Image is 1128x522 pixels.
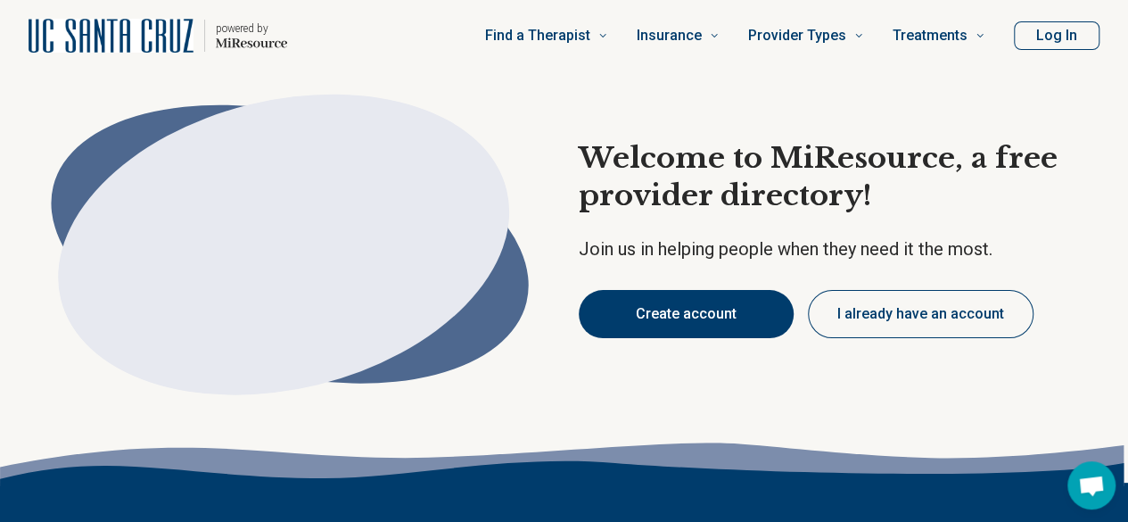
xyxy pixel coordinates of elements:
[808,290,1033,338] button: I already have an account
[579,236,1107,261] p: Join us in helping people when they need it the most.
[637,23,702,48] span: Insurance
[579,290,794,338] button: Create account
[748,23,846,48] span: Provider Types
[893,23,967,48] span: Treatments
[216,21,287,36] p: powered by
[1067,461,1116,510] div: Open chat
[485,23,590,48] span: Find a Therapist
[579,140,1107,214] h1: Welcome to MiResource, a free provider directory!
[1014,21,1099,50] button: Log In
[29,7,287,64] a: Home page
